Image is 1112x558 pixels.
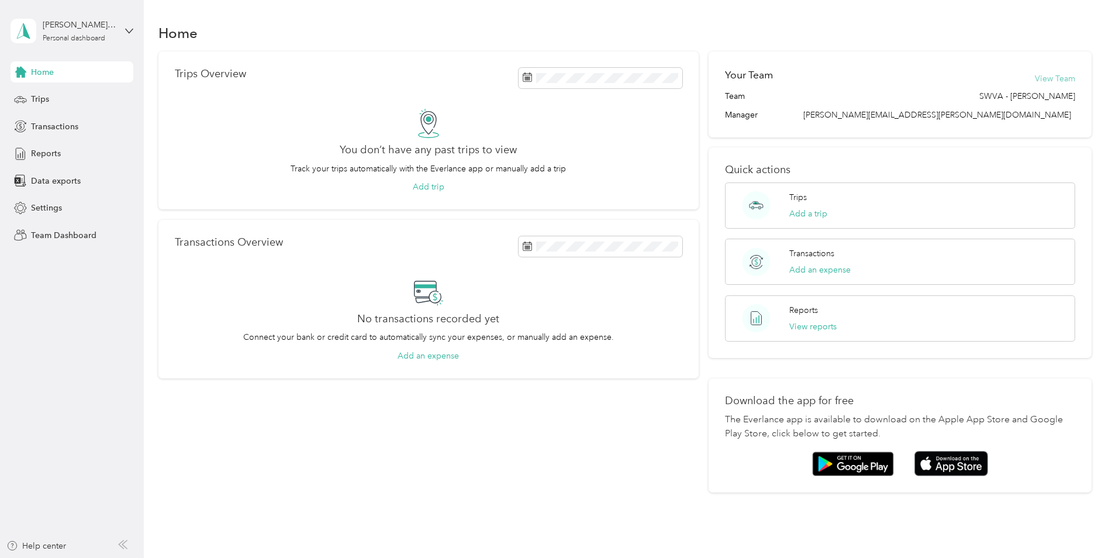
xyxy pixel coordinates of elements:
[31,147,61,160] span: Reports
[725,413,1075,441] p: The Everlance app is available to download on the Apple App Store and Google Play Store, click be...
[357,313,499,325] h2: No transactions recorded yet
[789,247,834,260] p: Transactions
[725,395,1075,407] p: Download the app for free
[725,164,1075,176] p: Quick actions
[291,163,566,175] p: Track your trips automatically with the Everlance app or manually add a trip
[43,19,116,31] div: [PERSON_NAME][EMAIL_ADDRESS][PERSON_NAME][DOMAIN_NAME]
[725,109,758,121] span: Manager
[6,540,66,552] button: Help center
[31,66,54,78] span: Home
[31,175,81,187] span: Data exports
[31,202,62,214] span: Settings
[413,181,444,193] button: Add trip
[31,93,49,105] span: Trips
[789,304,818,316] p: Reports
[812,452,894,476] img: Google play
[175,236,283,249] p: Transactions Overview
[1047,492,1112,558] iframe: Everlance-gr Chat Button Frame
[725,68,773,82] h2: Your Team
[789,191,807,204] p: Trips
[158,27,198,39] h1: Home
[31,120,78,133] span: Transactions
[725,90,745,102] span: Team
[43,35,105,42] div: Personal dashboard
[803,110,1071,120] span: [PERSON_NAME][EMAIL_ADDRESS][PERSON_NAME][DOMAIN_NAME]
[31,229,96,242] span: Team Dashboard
[340,144,517,156] h2: You don’t have any past trips to view
[175,68,246,80] p: Trips Overview
[979,90,1075,102] span: SWVA - [PERSON_NAME]
[398,350,459,362] button: Add an expense
[1035,73,1075,85] button: View Team
[914,451,988,476] img: App store
[789,264,851,276] button: Add an expense
[243,331,614,343] p: Connect your bank or credit card to automatically sync your expenses, or manually add an expense.
[789,321,837,333] button: View reports
[789,208,827,220] button: Add a trip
